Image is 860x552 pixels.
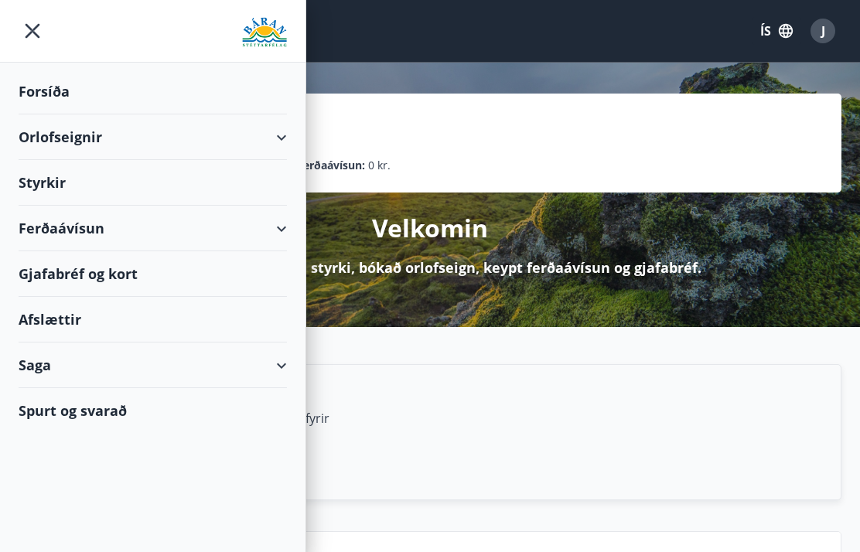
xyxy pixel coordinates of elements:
[19,114,287,160] div: Orlofseignir
[19,69,287,114] div: Forsíða
[19,342,287,388] div: Saga
[19,206,287,251] div: Ferðaávísun
[19,297,287,342] div: Afslættir
[368,157,391,174] span: 0 kr.
[19,17,46,45] button: menu
[19,251,287,297] div: Gjafabréf og kort
[159,257,701,278] p: Hér getur þú sótt um styrki, bókað orlofseign, keypt ferðaávísun og gjafabréf.
[242,17,287,48] img: union_logo
[804,12,841,49] button: J
[19,160,287,206] div: Styrkir
[752,17,801,45] button: ÍS
[372,211,488,245] p: Velkomin
[821,22,825,39] span: J
[297,157,365,174] p: Ferðaávísun :
[19,388,287,433] div: Spurt og svarað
